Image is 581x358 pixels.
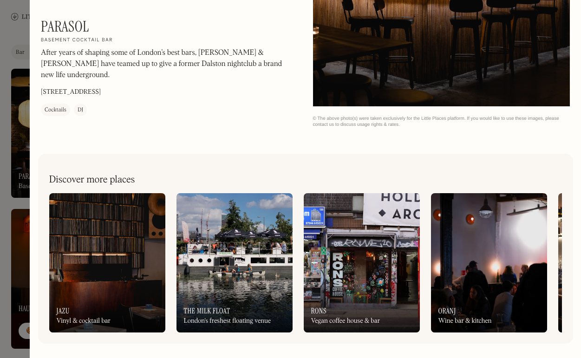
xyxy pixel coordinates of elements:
h3: Rons [311,306,327,315]
div: Cocktails [45,106,66,115]
h3: Oranj [438,306,456,315]
h3: The Milk Float [184,306,230,315]
a: JazuVinyl & cocktail bar [49,193,165,332]
a: OranjWine bar & kitchen [431,193,547,332]
h2: Discover more places [49,174,135,186]
h3: Jazu [57,306,70,315]
p: After years of shaping some of London’s best bars, [PERSON_NAME] & [PERSON_NAME] have teamed up t... [41,48,292,81]
div: Vegan coffee house & bar [311,317,380,325]
div: DJ [78,106,83,115]
h2: Basement cocktail bar [41,38,113,44]
div: Wine bar & kitchen [438,317,492,325]
div: © The above photo(s) were taken exclusively for the Little Places platform. If you would like to ... [313,116,570,128]
a: The Milk FloatLondon's freshest floating venue [176,193,293,332]
a: RonsVegan coffee house & bar [304,193,420,332]
h1: Parasol [41,18,89,35]
div: Vinyl & cocktail bar [57,317,111,325]
p: [STREET_ADDRESS] [41,88,101,98]
div: London's freshest floating venue [184,317,271,325]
